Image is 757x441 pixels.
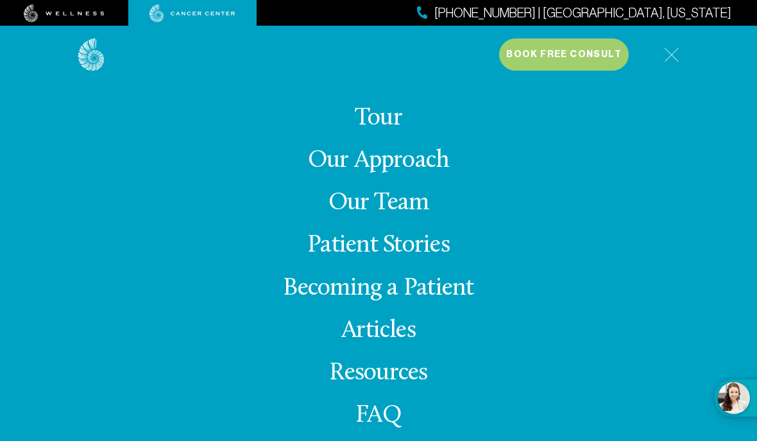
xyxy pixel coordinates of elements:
img: cancer center [149,4,235,22]
a: About Us [333,64,425,89]
a: FAQ [355,403,402,428]
span: [PHONE_NUMBER] | [GEOGRAPHIC_DATA], [US_STATE] [434,4,731,22]
a: Becoming a Patient [283,276,473,301]
img: logo [78,39,105,71]
a: Tour [355,106,402,131]
a: Patient Stories [307,233,450,258]
button: Book Free Consult [499,39,629,71]
img: icon-hamburger [664,48,679,62]
a: Articles [341,318,416,343]
img: wellness [24,4,105,22]
a: Our Approach [308,148,450,173]
a: Our Team [328,191,429,216]
a: [PHONE_NUMBER] | [GEOGRAPHIC_DATA], [US_STATE] [417,4,731,22]
a: Resources [329,361,427,386]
